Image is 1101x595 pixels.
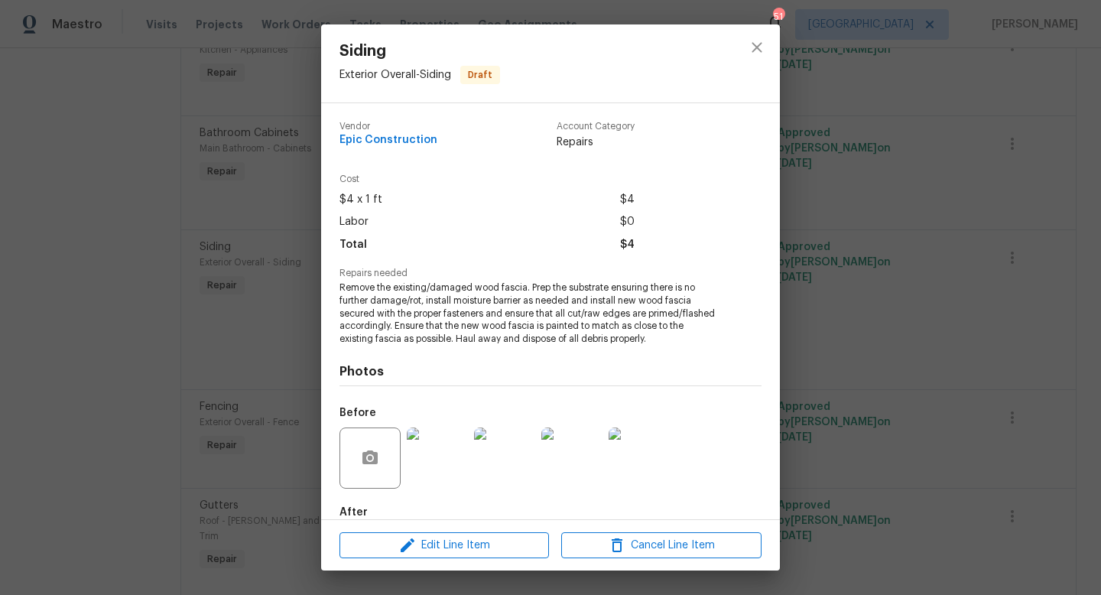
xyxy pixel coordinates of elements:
span: Draft [462,67,499,83]
span: $0 [620,211,635,233]
span: $4 x 1 ft [339,189,382,211]
h5: Before [339,408,376,418]
span: Account Category [557,122,635,132]
h4: Photos [339,364,762,379]
span: Cancel Line Item [566,536,757,555]
span: Labor [339,211,369,233]
span: Siding [339,43,500,60]
span: $4 [620,189,635,211]
span: Repairs [557,135,635,150]
div: 51 [773,9,784,24]
span: Exterior Overall - Siding [339,70,451,80]
span: Edit Line Item [344,536,544,555]
span: Vendor [339,122,437,132]
span: Epic Construction [339,135,437,146]
span: Total [339,234,367,256]
button: Cancel Line Item [561,532,762,559]
span: Repairs needed [339,268,762,278]
button: close [739,29,775,66]
span: $4 [620,234,635,256]
h5: After [339,507,368,518]
button: Edit Line Item [339,532,549,559]
span: Remove the existing/damaged wood fascia. Prep the substrate ensuring there is no further damage/r... [339,281,719,346]
span: Cost [339,174,635,184]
